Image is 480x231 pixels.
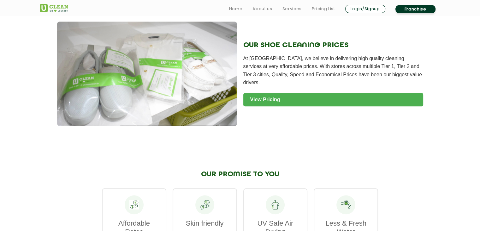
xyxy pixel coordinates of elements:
h2: OUR SHOE CLEANING PRICES [243,41,423,49]
a: About us [252,5,272,13]
a: Franchise [395,5,436,13]
a: Home [229,5,243,13]
p: At [GEOGRAPHIC_DATA], we believe in delivering high quality cleaning services at very affordable ... [243,54,423,87]
a: Services [282,5,301,13]
a: View Pricing [243,93,423,106]
p: Skin friendly [180,219,230,228]
img: Shoe Cleaning Service [57,22,237,126]
img: UClean Laundry and Dry Cleaning [40,4,68,12]
a: Login/Signup [345,5,385,13]
h2: OUR PROMISE TO YOU [102,170,378,178]
a: Pricing List [312,5,335,13]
